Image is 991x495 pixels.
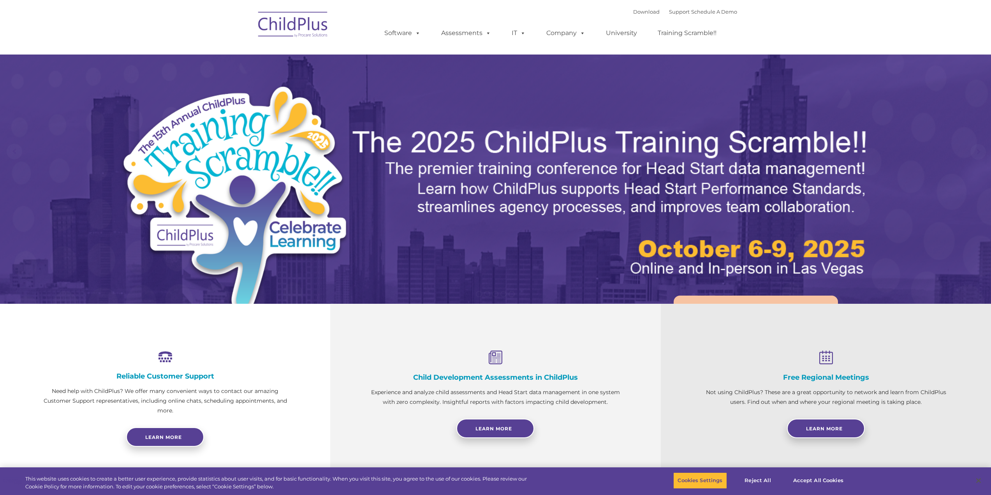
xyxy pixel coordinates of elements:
span: Last name [108,51,132,57]
p: Not using ChildPlus? These are a great opportunity to network and learn from ChildPlus users. Fin... [700,388,952,407]
a: Download [633,9,660,15]
h4: Reliable Customer Support [39,372,291,380]
span: Learn More [475,426,512,432]
font: | [633,9,737,15]
a: Learn More [456,419,534,438]
a: IT [504,25,533,41]
div: This website uses cookies to create a better user experience, provide statistics about user visit... [25,475,545,490]
a: Support [669,9,690,15]
p: Need help with ChildPlus? We offer many convenient ways to contact our amazing Customer Support r... [39,386,291,416]
h4: Child Development Assessments in ChildPlus [369,373,621,382]
button: Reject All [734,472,782,489]
span: Phone number [108,83,141,89]
a: University [598,25,645,41]
a: Learn More [674,296,838,340]
a: Company [539,25,593,41]
h4: Free Regional Meetings [700,373,952,382]
a: Assessments [433,25,499,41]
a: Training Scramble!! [650,25,724,41]
span: Learn More [806,426,843,432]
a: Software [377,25,428,41]
p: Experience and analyze child assessments and Head Start data management in one system with zero c... [369,388,621,407]
a: Learn more [126,427,204,447]
a: Schedule A Demo [691,9,737,15]
button: Accept All Cookies [789,472,848,489]
span: Learn more [145,434,182,440]
button: Close [970,472,987,489]
a: Learn More [787,419,865,438]
button: Cookies Settings [673,472,727,489]
img: ChildPlus by Procare Solutions [254,6,332,45]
